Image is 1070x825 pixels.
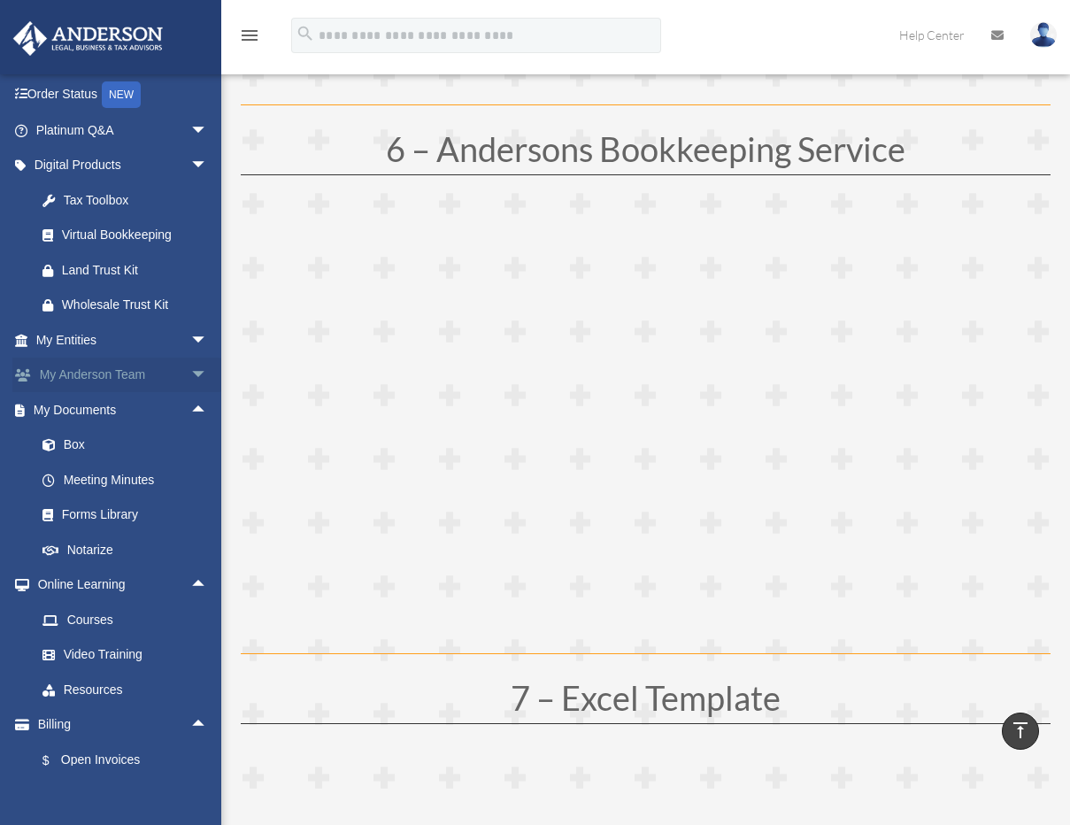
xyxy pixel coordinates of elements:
[8,21,168,56] img: Anderson Advisors Platinum Portal
[62,294,212,316] div: Wholesale Trust Kit
[25,288,235,323] a: Wholesale Trust Kit
[241,681,1051,723] h1: 7 – Excel Template
[12,322,235,358] a: My Entitiesarrow_drop_down
[25,182,235,218] a: Tax Toolbox
[25,742,235,778] a: $Open Invoices
[1010,720,1031,741] i: vertical_align_top
[25,252,235,288] a: Land Trust Kit
[1002,713,1039,750] a: vertical_align_top
[62,189,212,212] div: Tax Toolbox
[25,218,226,253] a: Virtual Bookkeeping
[239,31,260,46] a: menu
[25,428,235,463] a: Box
[25,532,235,567] a: Notarize
[12,707,235,743] a: Billingarrow_drop_up
[296,24,315,43] i: search
[239,25,260,46] i: menu
[102,81,141,108] div: NEW
[12,567,235,603] a: Online Learningarrow_drop_up
[12,358,235,393] a: My Anderson Teamarrow_drop_down
[190,112,226,149] span: arrow_drop_down
[190,322,226,359] span: arrow_drop_down
[52,750,61,772] span: $
[241,197,1051,653] iframe: Video 6 - Andersons Bookkeeping Service
[241,132,1051,174] h1: 6 – Andersons Bookkeeping Service
[25,602,235,637] a: Courses
[190,148,226,184] span: arrow_drop_down
[12,112,235,148] a: Platinum Q&Aarrow_drop_down
[25,637,235,673] a: Video Training
[12,392,235,428] a: My Documentsarrow_drop_up
[12,148,235,183] a: Digital Productsarrow_drop_down
[190,707,226,744] span: arrow_drop_up
[25,672,235,707] a: Resources
[12,77,235,113] a: Order StatusNEW
[62,224,204,246] div: Virtual Bookkeeping
[1030,22,1057,48] img: User Pic
[190,358,226,394] span: arrow_drop_down
[190,567,226,604] span: arrow_drop_up
[62,259,212,281] div: Land Trust Kit
[25,497,235,533] a: Forms Library
[25,462,235,497] a: Meeting Minutes
[190,392,226,428] span: arrow_drop_up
